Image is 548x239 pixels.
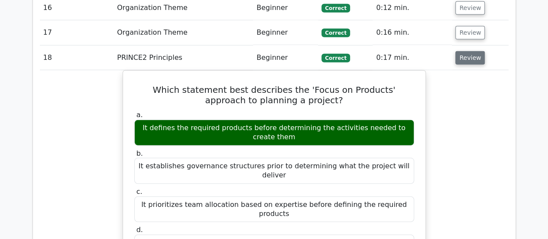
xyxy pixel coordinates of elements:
td: 0:16 min. [373,20,452,45]
td: Organization Theme [113,20,253,45]
td: 17 [40,20,114,45]
button: Review [455,26,485,39]
span: Correct [321,29,350,37]
span: Correct [321,4,350,13]
span: a. [136,111,143,119]
div: It prioritizes team allocation based on expertise before defining the required products [134,196,414,223]
div: It defines the required products before determining the activities needed to create them [134,120,414,146]
h5: Which statement best describes the 'Focus on Products' approach to planning a project? [133,85,415,105]
td: PRINCE2 Principles [113,46,253,70]
td: Beginner [253,20,318,45]
td: Beginner [253,46,318,70]
span: b. [136,149,143,157]
button: Review [455,1,485,15]
span: d. [136,226,143,234]
td: 0:17 min. [373,46,452,70]
button: Review [455,51,485,65]
td: 18 [40,46,114,70]
span: c. [136,187,143,196]
span: Correct [321,54,350,62]
div: It establishes governance structures prior to determining what the project will deliver [134,158,414,184]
